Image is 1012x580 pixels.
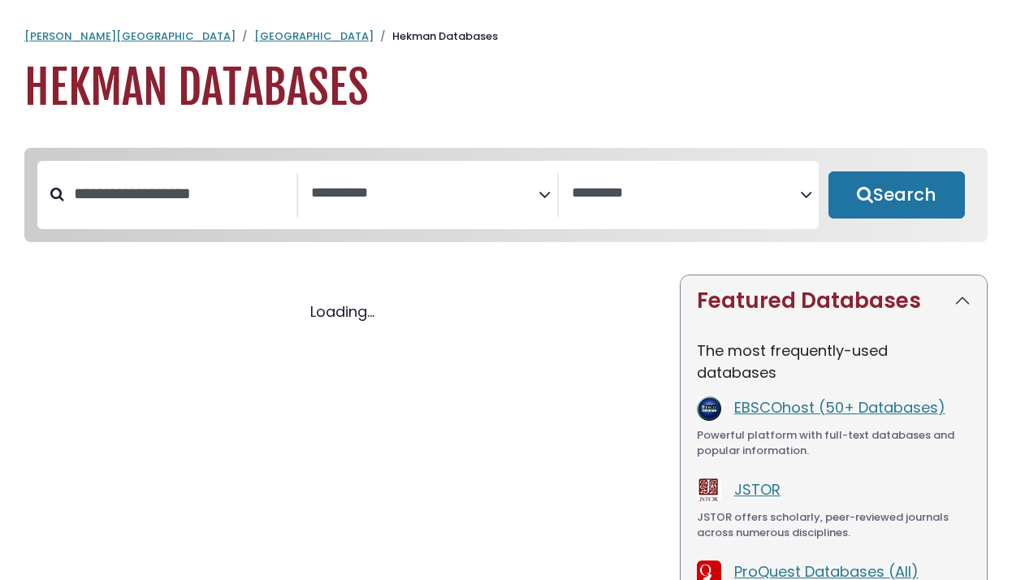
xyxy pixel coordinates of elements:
p: The most frequently-used databases [697,340,971,383]
nav: breadcrumb [24,28,988,45]
a: [PERSON_NAME][GEOGRAPHIC_DATA] [24,28,236,44]
button: Submit for Search Results [828,171,965,219]
nav: Search filters [24,148,988,242]
div: Loading... [24,301,660,322]
a: EBSCOhost (50+ Databases) [734,397,945,418]
a: [GEOGRAPHIC_DATA] [254,28,374,44]
textarea: Search [311,185,538,202]
a: JSTOR [734,479,781,500]
h1: Hekman Databases [24,61,988,115]
div: JSTOR offers scholarly, peer-reviewed journals across numerous disciplines. [697,509,971,541]
input: Search database by title or keyword [64,180,296,207]
textarea: Search [572,185,799,202]
div: Powerful platform with full-text databases and popular information. [697,427,971,459]
li: Hekman Databases [374,28,498,45]
button: Featured Databases [681,275,987,327]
